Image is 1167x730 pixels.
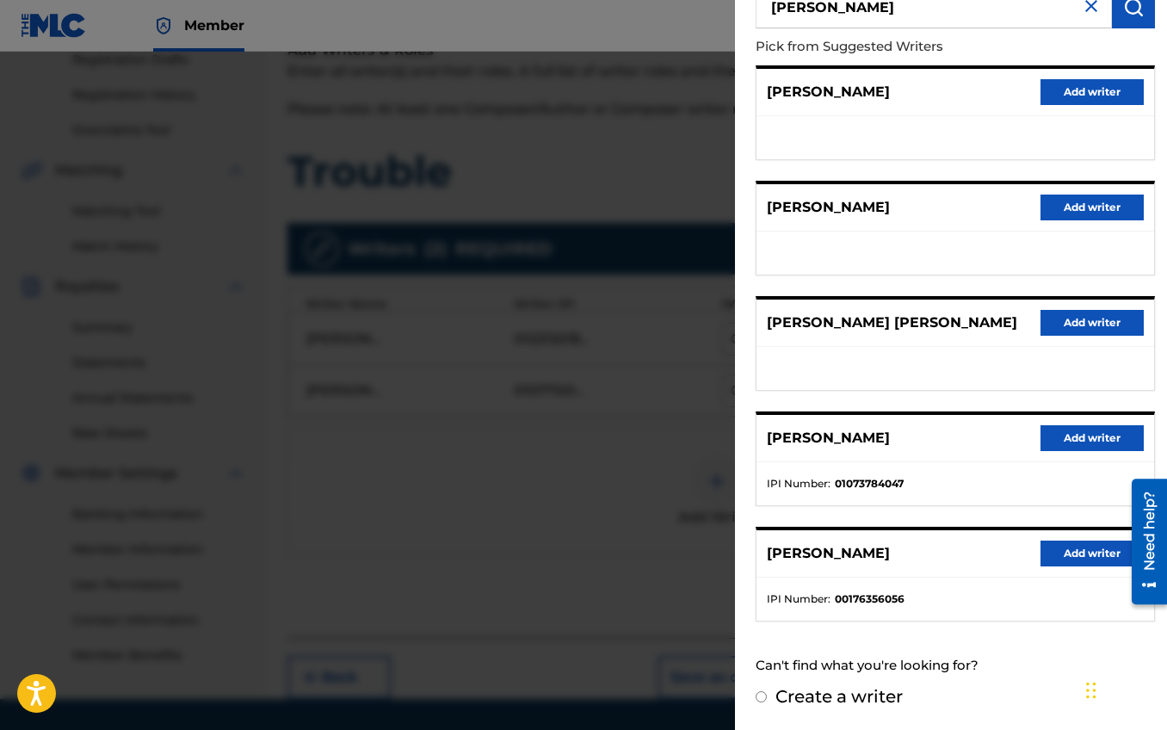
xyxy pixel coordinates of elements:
p: [PERSON_NAME] [767,197,890,218]
button: Add writer [1040,541,1144,566]
button: Add writer [1040,195,1144,220]
img: Top Rightsholder [153,15,174,36]
p: [PERSON_NAME] [PERSON_NAME] [767,312,1017,333]
iframe: Chat Widget [1081,647,1167,730]
span: IPI Number : [767,476,830,492]
label: Create a writer [775,686,903,707]
strong: 01073784047 [835,476,904,492]
img: MLC Logo [21,13,87,38]
span: Member [184,15,244,35]
p: [PERSON_NAME] [767,543,890,564]
div: Drag [1086,665,1096,716]
p: [PERSON_NAME] [767,82,890,102]
span: IPI Number : [767,591,830,607]
button: Add writer [1040,310,1144,336]
iframe: Resource Center [1119,473,1167,611]
button: Add writer [1040,425,1144,451]
strong: 00176356056 [835,591,905,607]
div: Can't find what you're looking for? [756,647,1155,684]
button: Add writer [1040,79,1144,105]
p: [PERSON_NAME] [767,428,890,449]
p: Pick from Suggested Writers [756,28,1057,65]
